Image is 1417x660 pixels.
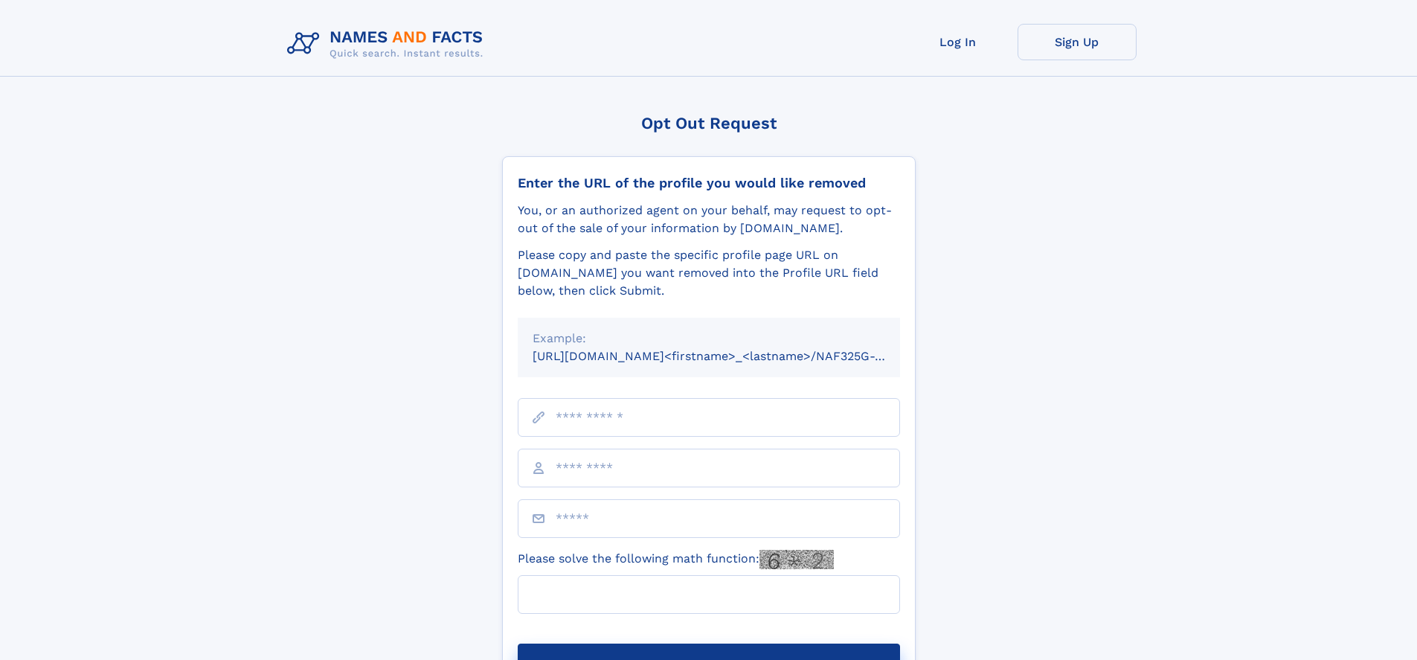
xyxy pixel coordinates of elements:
[518,550,834,569] label: Please solve the following math function:
[899,24,1018,60] a: Log In
[533,349,928,363] small: [URL][DOMAIN_NAME]<firstname>_<lastname>/NAF325G-xxxxxxxx
[518,202,900,237] div: You, or an authorized agent on your behalf, may request to opt-out of the sale of your informatio...
[518,246,900,300] div: Please copy and paste the specific profile page URL on [DOMAIN_NAME] you want removed into the Pr...
[1018,24,1137,60] a: Sign Up
[502,114,916,132] div: Opt Out Request
[533,330,885,347] div: Example:
[518,175,900,191] div: Enter the URL of the profile you would like removed
[281,24,495,64] img: Logo Names and Facts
